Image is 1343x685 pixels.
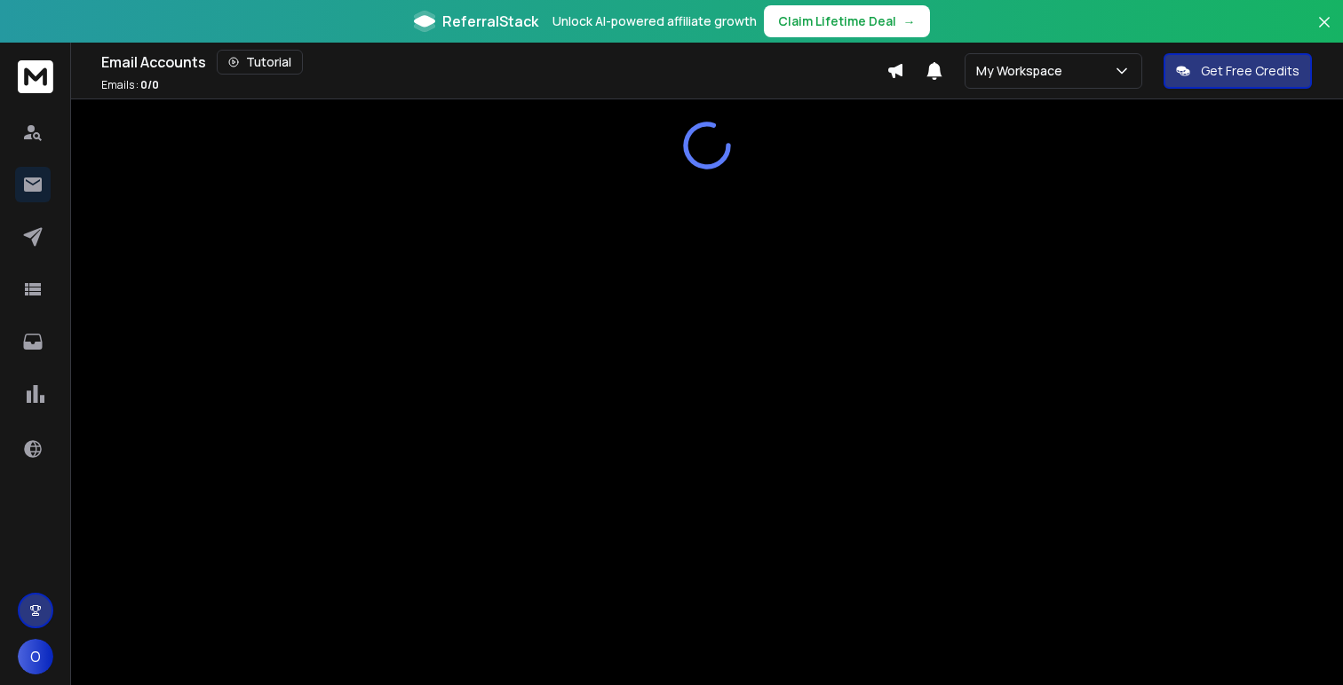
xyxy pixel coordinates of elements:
span: ReferralStack [442,11,538,32]
button: Get Free Credits [1164,53,1312,89]
div: Email Accounts [101,50,886,75]
span: → [903,12,916,30]
button: Tutorial [217,50,303,75]
button: Close banner [1313,11,1336,53]
p: My Workspace [976,62,1069,80]
button: O [18,639,53,674]
button: Claim Lifetime Deal→ [764,5,930,37]
span: 0 / 0 [140,77,159,92]
p: Get Free Credits [1201,62,1299,80]
p: Emails : [101,78,159,92]
p: Unlock AI-powered affiliate growth [552,12,757,30]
